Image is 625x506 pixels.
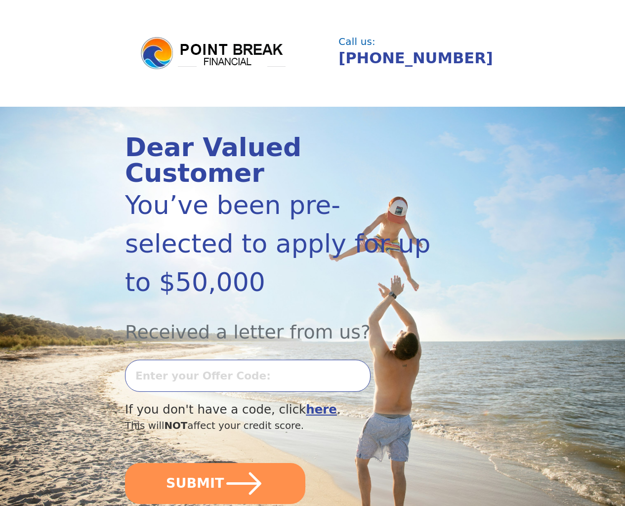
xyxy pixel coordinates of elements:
div: Dear Valued Customer [125,134,444,186]
a: [PHONE_NUMBER] [338,49,493,67]
button: SUBMIT [125,463,305,504]
div: Received a letter from us? [125,301,444,346]
input: Enter your Offer Code: [125,360,371,392]
div: Call us: [338,37,495,47]
div: You’ve been pre-selected to apply for up to $50,000 [125,186,444,301]
div: This will affect your credit score. [125,419,444,433]
div: If you don't have a code, click . [125,401,444,419]
img: logo.png [139,36,288,71]
a: here [306,402,337,417]
span: NOT [164,420,187,431]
